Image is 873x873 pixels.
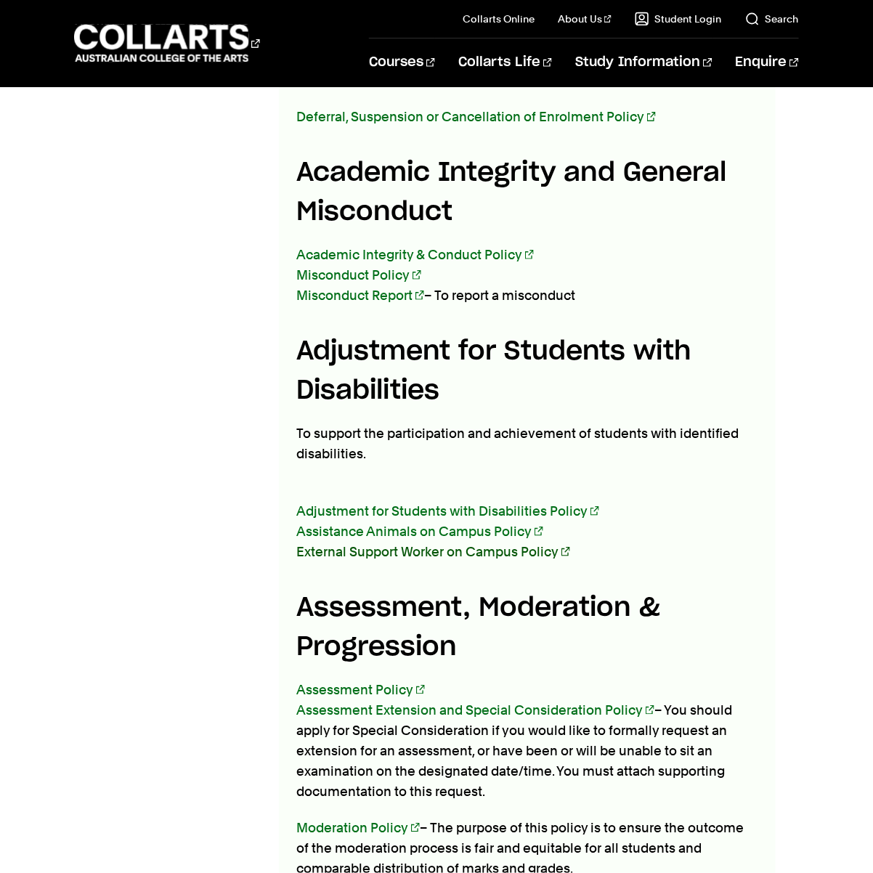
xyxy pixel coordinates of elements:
a: Courses [369,38,435,86]
a: Misconduct Report [296,288,424,303]
a: Deferral, Suspension or Cancellation of Enrolment Policy [296,109,656,124]
p: – You should apply for Special Consideration if you would like to formally request an extension f... [296,680,758,802]
a: External Support Worker on Campus Policy [296,544,570,559]
div: Go to homepage [74,23,260,64]
p: – To report a misconduct [296,245,758,306]
a: About Us [558,12,612,26]
a: Collarts Life [458,38,552,86]
a: Academic Integrity & Conduct Policy [296,247,534,262]
a: Student Login [635,12,722,26]
h4: Academic Integrity and General Misconduct [296,153,758,232]
a: Assessment Extension and Special Consideration Policy [296,702,654,718]
a: Adjustment for Students with Disabilities Policy [296,503,599,519]
h4: Adjustment for Students with Disabilities [296,332,758,410]
a: Collarts Online [463,12,535,26]
a: Search [745,12,799,26]
h4: Assessment, Moderation & Progression [296,588,758,667]
a: Enquire [736,38,799,86]
a: Assistance Animals on Campus Policy [296,524,543,539]
a: Moderation Policy [296,820,420,835]
p: To support the participation and achievement of students with identified disabilities. [296,423,758,464]
a: Study Information [575,38,712,86]
a: Misconduct Policy [296,267,421,283]
a: Assessment Policy [296,682,425,697]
